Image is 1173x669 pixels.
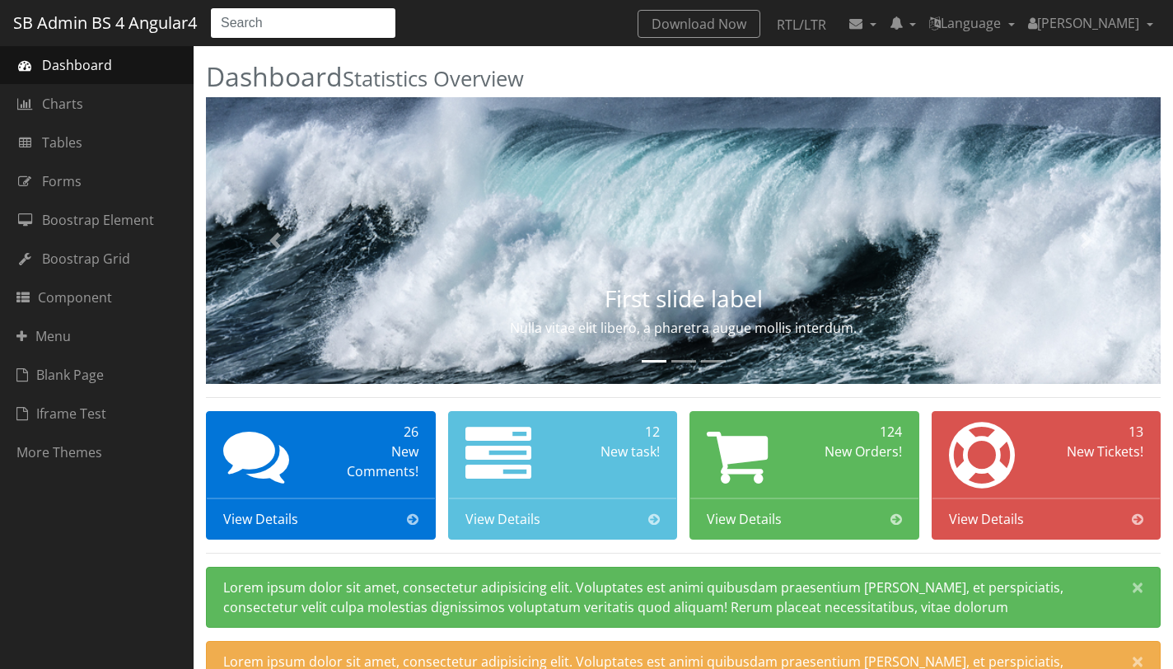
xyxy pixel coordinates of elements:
p: Nulla vitae elit libero, a pharetra augue mollis interdum. [349,318,1017,338]
div: New task! [568,442,660,461]
a: Language [923,7,1021,40]
img: Random first slide [206,97,1161,384]
span: View Details [949,509,1024,529]
a: RTL/LTR [764,10,839,40]
a: Download Now [638,10,760,38]
div: 26 [327,422,418,442]
span: View Details [223,509,298,529]
div: New Comments! [327,442,418,481]
div: 13 [1052,422,1143,442]
div: New Tickets! [1052,442,1143,461]
div: New Orders! [811,442,902,461]
div: Lorem ipsum dolor sit amet, consectetur adipisicing elit. Voluptates est animi quibusdam praesent... [206,567,1161,628]
small: Statistics Overview [343,64,524,93]
h3: First slide label [349,286,1017,311]
a: [PERSON_NAME] [1021,7,1160,40]
span: Menu [16,326,71,346]
span: View Details [465,509,540,529]
h2: Dashboard [206,62,1161,91]
div: 124 [811,422,902,442]
span: × [1132,576,1143,598]
input: Search [210,7,396,39]
span: View Details [707,509,782,529]
a: SB Admin BS 4 Angular4 [13,7,197,39]
button: Close [1115,568,1160,607]
div: 12 [568,422,660,442]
